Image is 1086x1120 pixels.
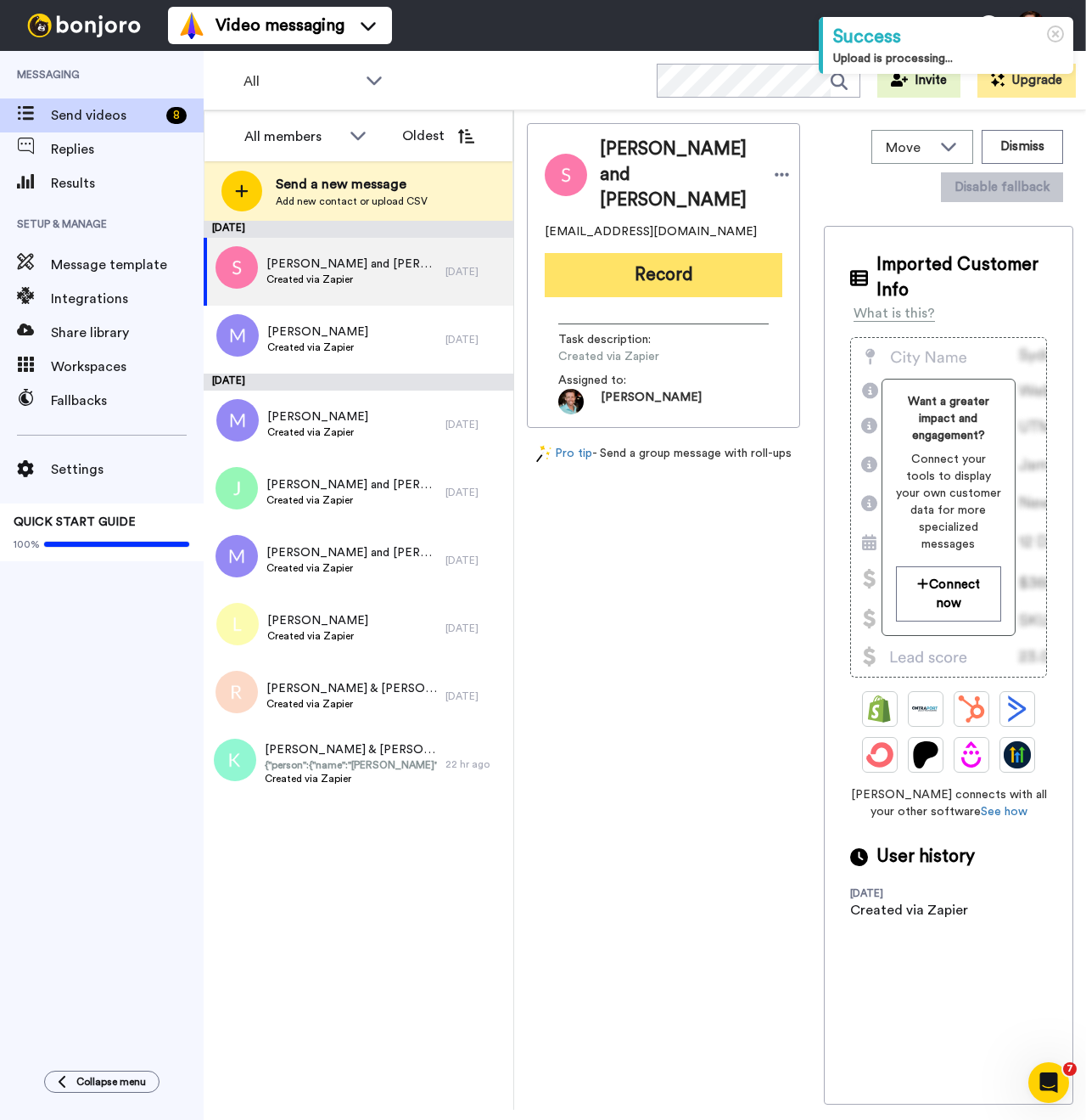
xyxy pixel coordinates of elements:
[216,603,259,645] img: l.png
[896,566,1001,622] button: Connect now
[51,105,160,126] span: Send videos
[912,741,939,768] img: Patreon
[958,741,985,768] img: Drip
[44,1071,160,1093] button: Collapse menu
[866,695,893,723] img: Shopify
[14,537,40,551] span: 100%
[265,772,437,785] span: Created via Zapier
[445,622,505,635] div: [DATE]
[445,265,505,279] div: [DATE]
[558,348,719,365] span: Created via Zapier
[833,24,1063,50] div: Success
[445,554,505,567] div: [DATE]
[76,1075,146,1089] span: Collapse menu
[216,314,259,357] img: m.png
[51,173,204,194] span: Results
[977,64,1076,98] button: Upgrade
[896,451,1001,553] span: Connect your tools to display your own customer data for more specialized messages
[267,612,368,629] span: [PERSON_NAME]
[276,194,428,208] span: Add new contact or upload CSV
[850,886,960,900] div: [DATE]
[850,900,968,920] div: Created via Zapier
[178,12,205,39] img: vm-color.svg
[51,391,204,411] span: Fallbacks
[20,14,148,37] img: bj-logo-header-white.svg
[266,256,437,273] span: [PERSON_NAME] and [PERSON_NAME]
[216,399,259,442] img: m.png
[51,459,204,480] span: Settings
[216,246,258,289] img: s.png
[14,516,136,528] span: QUICK START GUIDE
[536,445,592,463] a: Pro tip
[941,172,1063,202] button: Disable fallback
[912,695,939,723] img: Ontraport
[536,445,551,463] img: magic-wand.svg
[876,844,975,870] span: User history
[266,493,437,507] span: Created via Zapier
[216,671,258,713] img: r.png
[558,389,584,414] img: 4053199d-47a1-4672-9143-02c436ae7db4-1726044582.jpg
[216,467,258,509] img: j.png
[244,127,341,147] div: All members
[877,64,960,98] button: Invite
[866,741,893,768] img: ConvertKit
[266,680,437,697] span: [PERSON_NAME] & [PERSON_NAME]
[854,303,935,324] div: What is this?
[896,393,1001,444] span: Want a greater impact and engagement?
[266,561,437,575] span: Created via Zapier
[214,739,256,781] img: k.png
[216,14,344,37] span: Video messaging
[265,741,437,758] span: [PERSON_NAME] & [PERSON_NAME]
[265,758,437,772] span: {"person":{"name":"[PERSON_NAME]","title":"Managing Partner","imageUrl":"https:\/\/[DOMAIN_NAME]\...
[266,273,437,286] span: Created via Zapier
[601,389,702,414] span: [PERSON_NAME]
[216,535,258,577] img: m.png
[1004,741,1031,768] img: GoHighLevel
[1028,1062,1069,1103] iframe: Intercom live chat
[266,697,437,711] span: Created via Zapier
[266,476,437,493] span: [PERSON_NAME] and [PERSON_NAME]
[204,221,513,238] div: [DATE]
[982,130,1063,164] button: Dismiss
[267,341,368,354] span: Created via Zapier
[545,253,782,297] button: Record
[981,806,1027,818] a: See how
[51,255,204,275] span: Message template
[833,50,1063,67] div: Upload is processing...
[558,331,677,348] span: Task description :
[267,324,368,341] span: [PERSON_NAME]
[445,757,505,771] div: 22 hr ago
[958,695,985,723] img: Hubspot
[51,289,204,309] span: Integrations
[600,137,758,213] span: [PERSON_NAME] and [PERSON_NAME]
[545,154,587,196] img: Image of Sharon and Bruce Benton
[276,174,428,194] span: Send a new message
[545,223,757,240] span: [EMAIL_ADDRESS][DOMAIN_NAME]
[51,357,204,377] span: Workspaces
[1004,695,1031,723] img: ActiveCampaign
[267,629,368,643] span: Created via Zapier
[51,139,204,160] span: Replies
[266,544,437,561] span: [PERSON_NAME] and [PERSON_NAME]
[558,372,677,389] span: Assigned to:
[51,323,204,343] span: Share library
[445,689,505,703] div: [DATE]
[445,418,505,431] div: [DATE]
[850,786,1047,820] span: [PERSON_NAME] connects with all your other software
[244,71,357,92] span: All
[267,425,368,439] span: Created via Zapier
[267,408,368,425] span: [PERSON_NAME]
[166,107,187,124] div: 8
[389,119,487,153] button: Oldest
[886,138,932,158] span: Move
[445,333,505,346] div: [DATE]
[876,252,1047,303] span: Imported Customer Info
[204,374,513,391] div: [DATE]
[1063,1062,1077,1076] span: 7
[445,486,505,499] div: [DATE]
[527,445,800,463] div: - Send a group message with roll-ups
